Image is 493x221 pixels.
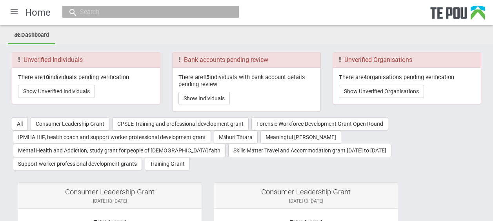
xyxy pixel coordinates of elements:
[145,157,190,170] button: Training Grant
[24,197,196,205] div: [DATE] to [DATE]
[220,188,392,196] div: Consumer Leadership Grant
[13,157,142,170] button: Support worker professional development grants
[24,188,196,196] div: Consumer Leadership Grant
[12,117,28,130] button: All
[18,85,95,98] button: Show Unverified Individuals
[78,8,216,16] input: Search
[178,74,315,88] p: There are individuals with bank account details pending review
[364,74,367,81] b: 4
[8,27,55,44] a: Dashboard
[178,92,230,105] button: Show Individuals
[18,56,154,63] h3: Unverified Individuals
[260,130,341,144] button: Meaningful [PERSON_NAME]
[31,117,109,130] button: Consumer Leadership Grant
[112,117,249,130] button: CPSLE Training and professional development grant
[220,197,392,205] div: [DATE] to [DATE]
[43,74,49,81] b: 10
[214,130,258,144] button: Māhuri Tōtara
[13,144,226,157] button: Mental Health and Addiction, study grant for people of [DEMOGRAPHIC_DATA] faith
[228,144,391,157] button: Skills Matter Travel and Accommodation grant [DATE] to [DATE]
[339,85,424,98] button: Show Unverified Organisations
[13,130,211,144] button: IPMHA HIP, health coach and support worker professional development grant
[339,74,475,81] p: There are organisations pending verification
[178,56,315,63] h3: Bank accounts pending review
[251,117,388,130] button: Forensic Workforce Development Grant Open Round
[203,74,209,81] b: 15
[339,56,475,63] h3: Unverified Organisations
[18,74,154,81] p: There are individuals pending verification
